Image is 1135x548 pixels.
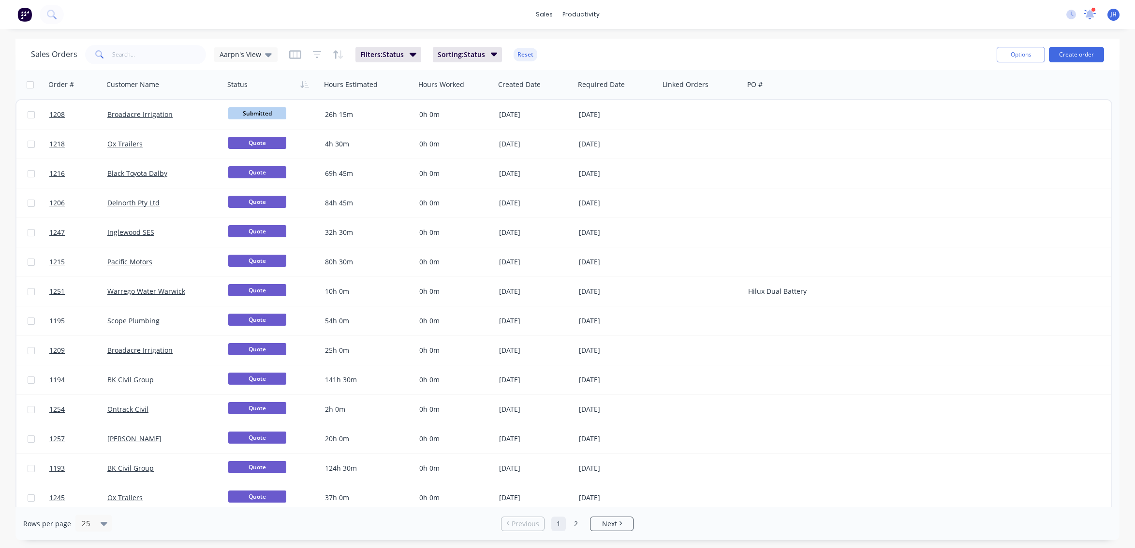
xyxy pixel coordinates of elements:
[49,434,65,444] span: 1257
[325,139,407,149] div: 4h 30m
[419,404,440,414] span: 0h 0m
[49,404,65,414] span: 1254
[49,463,65,473] span: 1193
[512,519,539,529] span: Previous
[325,228,407,237] div: 32h 30m
[49,336,107,365] a: 1209
[578,80,625,89] div: Required Date
[107,434,162,443] a: [PERSON_NAME]
[325,257,407,267] div: 80h 30m
[220,49,261,59] span: Aarpn's View
[106,80,159,89] div: Customer Name
[49,287,65,296] span: 1251
[112,45,206,64] input: Search...
[49,395,107,424] a: 1254
[228,373,286,385] span: Quote
[419,139,440,148] span: 0h 0m
[228,461,286,473] span: Quote
[49,316,65,326] span: 1195
[49,346,65,355] span: 1209
[325,404,407,414] div: 2h 0m
[579,169,656,178] div: [DATE]
[590,519,633,529] a: Next page
[49,159,107,188] a: 1216
[499,316,571,326] div: [DATE]
[419,463,440,473] span: 0h 0m
[325,493,407,503] div: 37h 0m
[419,287,440,296] span: 0h 0m
[49,424,107,453] a: 1257
[499,375,571,385] div: [DATE]
[49,188,107,217] a: 1206
[49,375,65,385] span: 1194
[579,404,656,414] div: [DATE]
[569,517,583,531] a: Page 2
[107,375,154,384] a: BK Civil Group
[499,139,571,149] div: [DATE]
[498,80,541,89] div: Created Date
[107,257,152,266] a: Pacific Motors
[228,255,286,267] span: Quote
[107,169,167,178] a: Black Toyota Dalby
[107,493,143,502] a: Ox Trailers
[499,346,571,355] div: [DATE]
[748,287,855,296] div: Hilux Dual Battery
[228,196,286,208] span: Quote
[228,284,286,296] span: Quote
[419,110,440,119] span: 0h 0m
[325,463,407,473] div: 124h 30m
[107,139,143,148] a: Ox Trailers
[325,169,407,178] div: 69h 45m
[325,110,407,119] div: 26h 15m
[49,493,65,503] span: 1245
[419,169,440,178] span: 0h 0m
[499,287,571,296] div: [DATE]
[531,7,558,22] div: sales
[514,48,537,61] button: Reset
[419,228,440,237] span: 0h 0m
[499,404,571,414] div: [DATE]
[663,80,708,89] div: Linked Orders
[228,402,286,414] span: Quote
[419,316,440,325] span: 0h 0m
[579,493,656,503] div: [DATE]
[579,375,656,385] div: [DATE]
[499,434,571,444] div: [DATE]
[107,463,154,473] a: BK Civil Group
[49,139,65,149] span: 1218
[325,316,407,326] div: 54h 0m
[31,50,77,59] h1: Sales Orders
[558,7,604,22] div: productivity
[17,7,32,22] img: Factory
[438,50,485,59] span: Sorting: Status
[499,198,571,208] div: [DATE]
[997,47,1045,62] button: Options
[228,314,286,326] span: Quote
[419,434,440,443] span: 0h 0m
[579,139,656,149] div: [DATE]
[602,519,617,529] span: Next
[419,375,440,384] span: 0h 0m
[49,247,107,276] a: 1215
[419,493,440,502] span: 0h 0m
[419,257,440,266] span: 0h 0m
[228,107,286,119] span: Submitted
[325,346,407,355] div: 25h 0m
[49,483,107,512] a: 1245
[325,434,407,444] div: 20h 0m
[1049,47,1104,62] button: Create order
[501,519,544,529] a: Previous page
[107,346,173,355] a: Broadacre Irrigation
[49,228,65,237] span: 1247
[228,137,286,149] span: Quote
[49,198,65,208] span: 1206
[107,198,160,207] a: Delnorth Pty Ltd
[579,198,656,208] div: [DATE]
[227,80,248,89] div: Status
[499,493,571,503] div: [DATE]
[107,287,185,296] a: Warrego Water Warwick
[107,316,160,325] a: Scope Plumbing
[228,166,286,178] span: Quote
[551,517,566,531] a: Page 1 is your current page
[579,287,656,296] div: [DATE]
